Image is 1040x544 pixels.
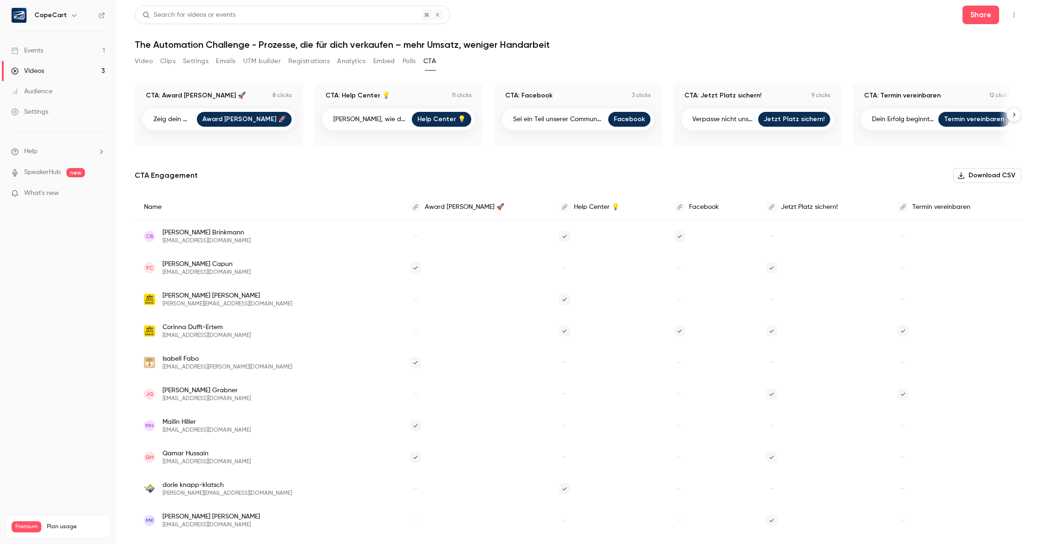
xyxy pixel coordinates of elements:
p: Dein Erfolg beginnt hier - ... [872,115,935,124]
span: – [410,294,421,305]
span: – [559,357,570,368]
span: What's new [24,188,59,198]
span: [EMAIL_ADDRESS][DOMAIN_NAME] [162,521,260,529]
img: web.de [144,325,155,337]
img: isabell-fabo.com [144,357,155,368]
span: [EMAIL_ADDRESS][DOMAIN_NAME] [162,237,251,245]
span: – [674,262,685,273]
a: Facebook [608,112,650,127]
img: web.de [144,294,155,305]
span: – [674,515,685,526]
span: [PERSON_NAME] [PERSON_NAME] [162,291,292,300]
span: – [897,483,909,494]
button: Emails [216,54,235,69]
span: Isabell Fabo [162,354,292,363]
span: [EMAIL_ADDRESS][DOMAIN_NAME] [162,332,251,339]
button: UTM builder [243,54,281,69]
span: FC [146,264,153,272]
img: CopeCart [12,8,26,23]
span: – [897,357,909,368]
span: [EMAIL_ADDRESS][DOMAIN_NAME] [162,458,251,466]
p: CTA: Facebook [505,91,552,100]
button: Settings [183,54,208,69]
a: SpeakerHub [24,168,61,177]
span: [PERSON_NAME] Capun [162,259,251,269]
div: Name [135,194,401,220]
span: – [674,357,685,368]
span: dorle knapp-klatsch [162,480,292,490]
span: – [674,294,685,305]
h1: The Automation Challenge - Prozesse, die für dich verkaufen – mehr Umsatz, weniger Handarbeit [135,39,1021,50]
p: 9 clicks [812,92,831,99]
span: Facebook [689,204,719,210]
button: Top Bar Actions [1007,7,1021,22]
p: CTA: Termin vereinbaren [864,91,941,100]
span: Plan usage [47,523,104,531]
span: [EMAIL_ADDRESS][DOMAIN_NAME] [162,427,251,434]
button: Registrations [288,54,330,69]
span: Mailin Hiller [162,417,251,427]
p: Sei ein Teil unserer Commun... [513,115,601,124]
span: – [410,515,421,526]
span: MK [146,516,154,525]
span: Termin vereinbaren [912,204,970,210]
img: 8ung.info [144,483,155,494]
a: Jetzt Platz sichern! [758,112,830,127]
div: Settings [11,107,48,117]
span: – [559,262,570,273]
span: Award [PERSON_NAME] 🚀 [425,204,504,210]
p: Zeig dein Wachstum! [154,115,193,124]
span: QH [145,453,154,461]
h6: CopeCart [34,11,67,20]
span: – [674,389,685,400]
span: Corinna Dufft-Ertem [162,323,251,332]
span: [PERSON_NAME] Brinkmann [162,228,251,237]
p: CTA Engagement [135,170,198,181]
span: new [66,168,85,177]
span: CB [146,232,154,240]
p: 12 clicks [989,92,1010,99]
div: Events [11,46,43,55]
span: [EMAIL_ADDRESS][DOMAIN_NAME] [162,395,251,402]
span: Help [24,147,38,156]
span: – [410,483,421,494]
span: Premium [12,521,41,532]
p: CTA: Help Center 💡 [325,91,390,100]
button: Share [962,6,999,24]
span: [PERSON_NAME] [PERSON_NAME] [162,512,260,521]
p: CTA: Jetzt Platz sichern! [684,91,761,100]
div: Search for videos or events [143,10,235,20]
span: MH [145,421,154,430]
a: Help Center 💡 [412,112,471,127]
span: [PERSON_NAME] Grabner [162,386,251,395]
button: Video [135,54,153,69]
span: [PERSON_NAME][EMAIL_ADDRESS][DOMAIN_NAME] [162,300,292,308]
button: Embed [373,54,395,69]
span: – [766,357,777,368]
span: [EMAIL_ADDRESS][PERSON_NAME][DOMAIN_NAME] [162,363,292,371]
span: Jetzt Platz sichern! [781,204,838,210]
span: Qamar Hussain [162,449,251,458]
span: – [766,294,777,305]
span: – [766,483,777,494]
span: – [897,294,909,305]
span: – [674,483,685,494]
a: Termin vereinbaren [938,112,1010,127]
p: [PERSON_NAME], wie du deine Tools v... [333,115,408,124]
button: CTA [423,54,436,69]
li: help-dropdown-opener [11,147,105,156]
span: – [897,515,909,526]
span: [EMAIL_ADDRESS][DOMAIN_NAME] [162,269,251,276]
button: Analytics [337,54,366,69]
span: – [559,515,570,526]
button: Download CSV [953,168,1021,183]
span: – [766,420,777,431]
p: 3 clicks [632,92,651,99]
span: – [410,325,421,337]
span: Help Center 💡 [574,204,619,210]
span: – [897,452,909,463]
span: – [559,452,570,463]
button: Polls [403,54,416,69]
span: – [897,262,909,273]
p: 8 clicks [273,92,292,99]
